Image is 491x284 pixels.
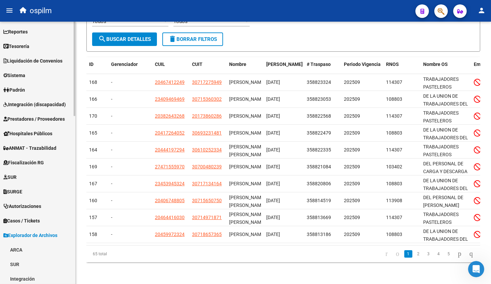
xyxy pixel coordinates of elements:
[168,35,176,43] mat-icon: delete
[383,57,420,79] datatable-header-cell: RNOS
[3,86,25,94] span: Padrón
[307,96,331,102] span: 358823053
[11,118,105,184] div: A modo informativo: el ´área corresponde al área de destino a la cual esta asociada la factura, l...
[155,215,185,220] span: 20464416030
[425,250,433,258] a: 3
[192,181,222,186] span: 30717134164
[229,195,265,208] span: [PERSON_NAME] [PERSON_NAME]
[423,127,469,179] span: DE LA UNION DE TRABAJADORES DEL TURISMO HOTELEROS Y GASTRONOMICOS DE LA [GEOGRAPHIC_DATA]
[266,112,301,120] div: [DATE]
[307,181,331,186] span: 358820806
[344,96,360,102] span: 202509
[5,27,130,87] div: Soporte dice…
[98,35,106,43] mat-icon: search
[192,79,222,85] span: 30717275949
[386,198,402,203] span: 113908
[111,130,112,136] span: -
[111,198,112,203] span: -
[3,72,25,79] span: Sistema
[89,113,97,119] span: 170
[229,96,265,102] span: [PERSON_NAME]
[5,27,111,82] div: esto solo limita la acción de este usuario en particular ya que le está restringiendo o agregando...
[89,181,97,186] span: 167
[344,232,360,237] span: 202509
[4,3,17,16] button: go back
[266,180,301,188] div: [DATE]
[33,6,41,11] h1: Fin
[393,250,402,258] a: go to previous page
[229,212,265,225] span: [PERSON_NAME] [PERSON_NAME]
[3,43,29,50] span: Tesorería
[192,198,222,203] span: 30715650750
[423,76,469,136] span: TRABAJADORES PASTELEROS CONFITEROS PIZZEROS HELADEROS Y ALFAJOREROS DE LA [GEOGRAPHIC_DATA]
[344,181,360,186] span: 202509
[111,147,112,152] span: -
[307,62,331,67] span: # Traspaso
[386,79,402,85] span: 114307
[266,231,301,238] div: [DATE]
[89,130,97,136] span: 165
[86,57,108,79] datatable-header-cell: ID
[386,164,402,169] span: 103402
[307,198,331,203] span: 358814519
[266,163,301,171] div: [DATE]
[192,130,222,136] span: 30693231481
[111,96,112,102] span: -
[386,232,402,237] span: 108803
[5,87,130,114] div: Roberto dice…
[307,113,331,119] span: 358822568
[111,62,138,67] span: Gerenciador
[468,261,484,277] iframe: Intercom live chat
[32,221,37,227] button: Adjuntar un archivo
[229,62,246,67] span: Nombre
[30,3,52,18] span: ospilm
[192,232,222,237] span: 30718657365
[10,221,16,227] button: Selector de emoji
[229,181,265,186] span: [PERSON_NAME]
[30,91,124,104] div: Le estoy agregando Areas a todos porque no se como impacta
[229,79,265,85] span: [PERSON_NAME]
[3,188,22,195] span: SURGE
[192,215,222,220] span: 30714971871
[266,129,301,137] div: [DATE]
[89,164,97,169] span: 169
[404,250,412,258] a: 1
[455,250,464,258] a: go to next page
[229,130,265,136] span: [PERSON_NAME]
[19,4,30,15] img: Profile image for Fin
[434,248,444,260] li: page 4
[3,101,66,108] span: Integración (discapacidad)
[5,189,111,210] div: Cualquier otra duda estamos a su disposición.
[344,164,360,169] span: 202509
[3,115,65,123] span: Prestadores / Proveedores
[89,96,97,102] span: 166
[307,215,331,220] span: 358813669
[3,217,40,224] span: Casos / Tickets
[155,147,185,152] span: 20444197294
[98,36,151,42] span: Buscar Detalles
[466,250,476,258] a: go to last page
[266,78,301,86] div: [DATE]
[266,197,301,205] div: [DATE]
[344,113,360,119] span: 202509
[386,181,402,186] span: 108803
[403,248,413,260] li: page 1
[111,79,112,85] span: -
[226,57,264,79] datatable-header-cell: Nombre
[152,57,189,79] datatable-header-cell: CUIL
[3,203,41,210] span: Autorizaciones
[420,57,471,79] datatable-header-cell: Nombre OS
[229,113,265,119] span: [PERSON_NAME]
[155,62,165,67] span: CUIL
[3,28,28,35] span: Reportes
[344,79,360,85] span: 202509
[386,62,399,67] span: RNOS
[266,214,301,221] div: [DATE]
[307,147,331,152] span: 358822335
[423,161,467,174] span: DEL PERSONAL DE CARGA Y DESCARGA
[264,57,304,79] datatable-header-cell: Fecha Traspaso
[266,146,301,154] div: [DATE]
[3,173,17,181] span: SUR
[414,250,422,258] a: 2
[229,144,265,157] span: [PERSON_NAME] [PERSON_NAME]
